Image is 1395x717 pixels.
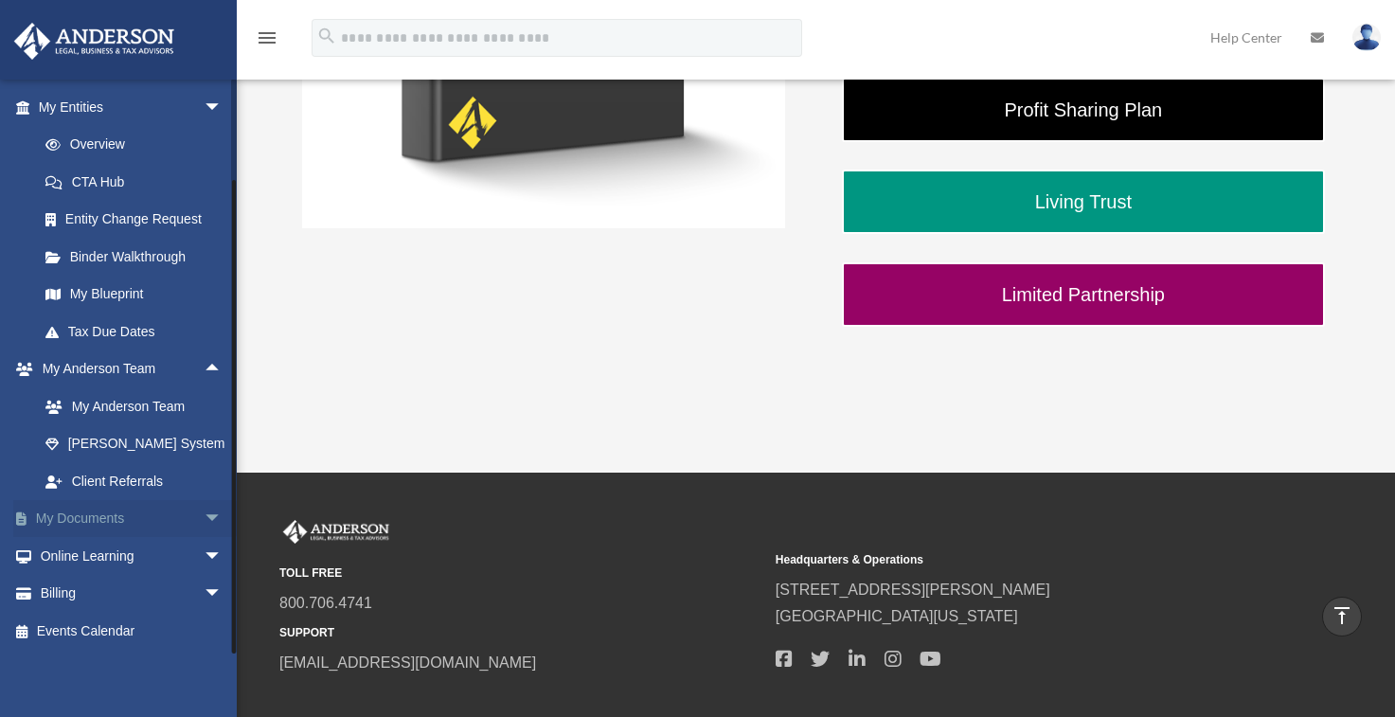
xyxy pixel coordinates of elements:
a: Limited Partnership [842,262,1325,327]
a: My Documentsarrow_drop_down [13,500,251,538]
small: Headquarters & Operations [776,550,1259,570]
span: arrow_drop_down [204,500,241,539]
a: Billingarrow_drop_down [13,575,251,613]
img: User Pic [1352,24,1381,51]
i: menu [256,27,278,49]
span: arrow_drop_up [204,350,241,389]
i: search [316,26,337,46]
a: CTA Hub [27,163,251,201]
img: Anderson Advisors Platinum Portal [279,520,393,545]
a: vertical_align_top [1322,597,1362,636]
a: Tax Due Dates [27,313,251,350]
a: My Anderson Teamarrow_drop_up [13,350,251,388]
a: Online Learningarrow_drop_down [13,537,251,575]
a: Profit Sharing Plan [842,78,1325,142]
a: Overview [27,126,251,164]
a: My Entitiesarrow_drop_down [13,88,251,126]
a: [EMAIL_ADDRESS][DOMAIN_NAME] [279,654,536,671]
a: Events Calendar [13,612,251,650]
a: [STREET_ADDRESS][PERSON_NAME] [776,582,1050,598]
i: vertical_align_top [1331,604,1353,627]
a: [PERSON_NAME] System [27,425,251,463]
a: My Anderson Team [27,387,251,425]
span: arrow_drop_down [204,575,241,614]
small: TOLL FREE [279,564,762,583]
span: arrow_drop_down [204,88,241,127]
a: menu [256,33,278,49]
small: SUPPORT [279,623,762,643]
a: Client Referrals [27,462,251,500]
img: Anderson Advisors Platinum Portal [9,23,180,60]
a: [GEOGRAPHIC_DATA][US_STATE] [776,608,1018,624]
a: My Blueprint [27,276,251,314]
a: Entity Change Request [27,201,251,239]
a: Living Trust [842,170,1325,234]
a: Binder Walkthrough [27,238,241,276]
span: arrow_drop_down [204,537,241,576]
a: 800.706.4741 [279,595,372,611]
